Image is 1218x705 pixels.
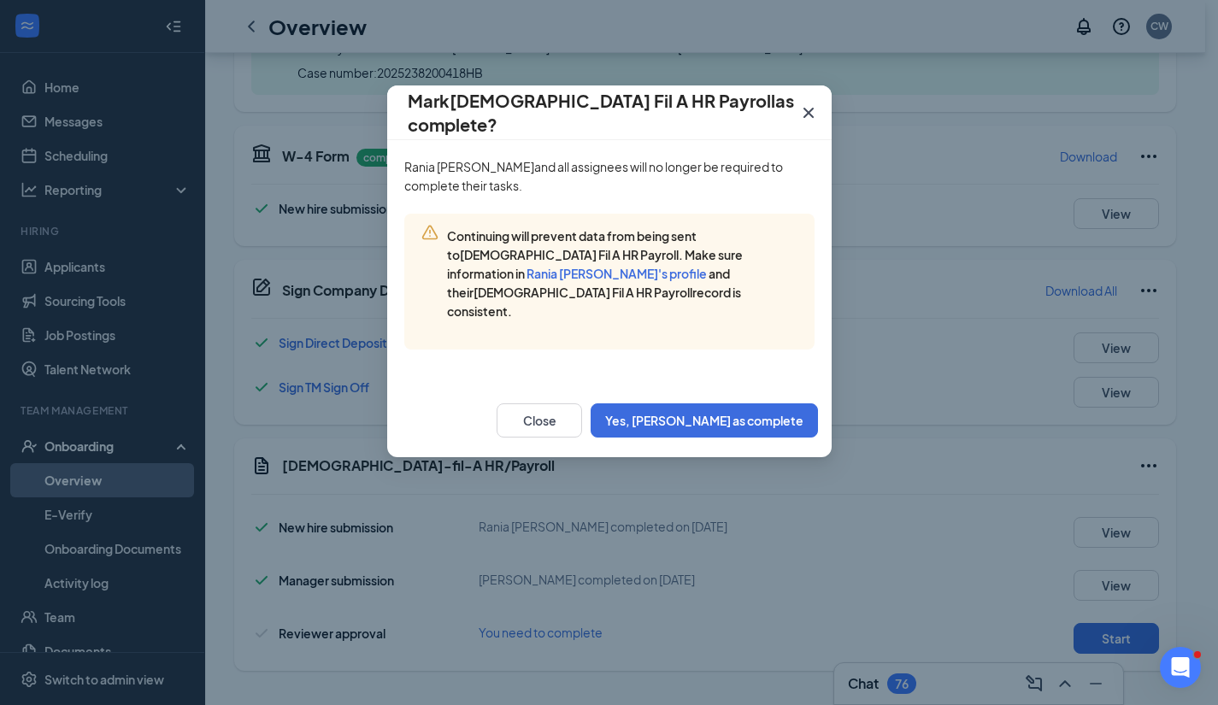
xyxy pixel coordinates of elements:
[408,89,811,137] h4: Mark [DEMOGRAPHIC_DATA] Fil A HR Payroll as complete?
[421,224,438,241] svg: Warning
[404,159,783,193] span: Rania [PERSON_NAME] and all assignees will no longer be required to complete their tasks.
[786,85,832,140] button: Close
[447,228,743,319] span: Continuing will prevent data from being sent to [DEMOGRAPHIC_DATA] Fil A HR Payroll . Make sure i...
[591,403,818,438] button: Yes, [PERSON_NAME] as complete
[1160,647,1201,688] iframe: Intercom live chat
[798,103,819,123] svg: Cross
[527,266,707,281] span: Rania [PERSON_NAME] 's profile
[527,265,707,282] button: Rania [PERSON_NAME]'s profile
[497,403,582,438] button: Close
